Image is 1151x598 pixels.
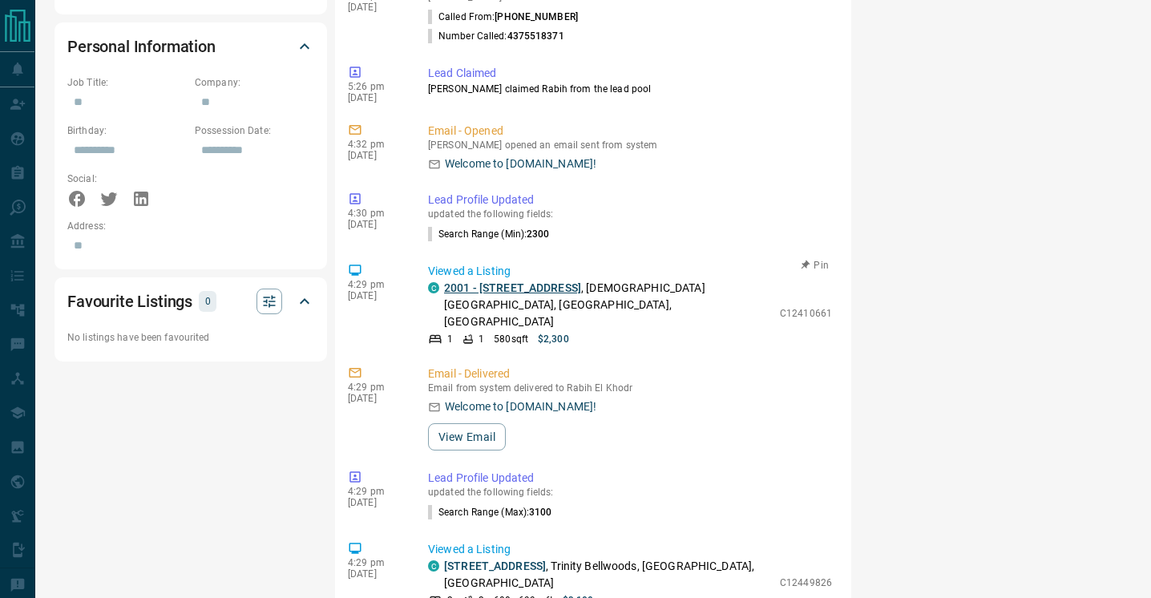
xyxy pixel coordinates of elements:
p: , Trinity Bellwoods, [GEOGRAPHIC_DATA], [GEOGRAPHIC_DATA] [444,558,772,592]
p: [DATE] [348,290,404,301]
p: 4:29 pm [348,382,404,393]
p: 4:29 pm [348,557,404,568]
a: 2001 - [STREET_ADDRESS] [444,281,581,294]
p: Number Called: [428,29,564,43]
div: condos.ca [428,560,439,572]
p: Search Range (Min) : [428,227,550,241]
span: 4375518371 [507,30,564,42]
p: No listings have been favourited [67,330,314,345]
p: 4:29 pm [348,279,404,290]
p: Lead Profile Updated [428,470,832,487]
div: Favourite Listings0 [67,282,314,321]
p: updated the following fields: [428,208,832,220]
p: Search Range (Max) : [428,505,552,519]
p: 4:30 pm [348,208,404,219]
p: 1 [479,332,484,346]
p: C12410661 [780,306,832,321]
span: 2300 [527,228,549,240]
p: C12449826 [780,576,832,590]
p: [PERSON_NAME] claimed Rabih from the lead pool [428,82,832,96]
p: Called From: [428,10,578,24]
p: Email - Delivered [428,366,832,382]
div: condos.ca [428,282,439,293]
div: Personal Information [67,27,314,66]
p: $2,300 [538,332,569,346]
p: 1 [447,332,453,346]
p: 4:29 pm [348,486,404,497]
a: [STREET_ADDRESS] [444,560,546,572]
p: Email - Opened [428,123,832,139]
h2: Favourite Listings [67,289,192,314]
p: Possession Date: [195,123,314,138]
p: Welcome to [DOMAIN_NAME]! [445,398,596,415]
p: [DATE] [348,568,404,580]
p: [PERSON_NAME] opened an email sent from system [428,139,832,151]
p: [DATE] [348,393,404,404]
p: [DATE] [348,219,404,230]
p: [DATE] [348,150,404,161]
p: 5:26 pm [348,81,404,92]
span: [PHONE_NUMBER] [495,11,578,22]
p: 0 [204,293,212,310]
p: Lead Claimed [428,65,832,82]
p: 580 sqft [494,332,528,346]
button: View Email [428,423,506,451]
p: [DATE] [348,497,404,508]
p: Social: [67,172,187,186]
p: , [DEMOGRAPHIC_DATA][GEOGRAPHIC_DATA], [GEOGRAPHIC_DATA], [GEOGRAPHIC_DATA] [444,280,772,330]
button: Pin [792,258,838,273]
p: Birthday: [67,123,187,138]
p: Viewed a Listing [428,541,832,558]
p: Viewed a Listing [428,263,832,280]
p: Job Title: [67,75,187,90]
p: Welcome to [DOMAIN_NAME]! [445,156,596,172]
p: 4:32 pm [348,139,404,150]
h2: Personal Information [67,34,216,59]
p: Email from system delivered to Rabih El Khodr [428,382,832,394]
span: 3100 [529,507,551,518]
p: [DATE] [348,2,404,13]
p: [DATE] [348,92,404,103]
p: Address: [67,219,314,233]
p: Lead Profile Updated [428,192,832,208]
p: updated the following fields: [428,487,832,498]
p: Company: [195,75,314,90]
